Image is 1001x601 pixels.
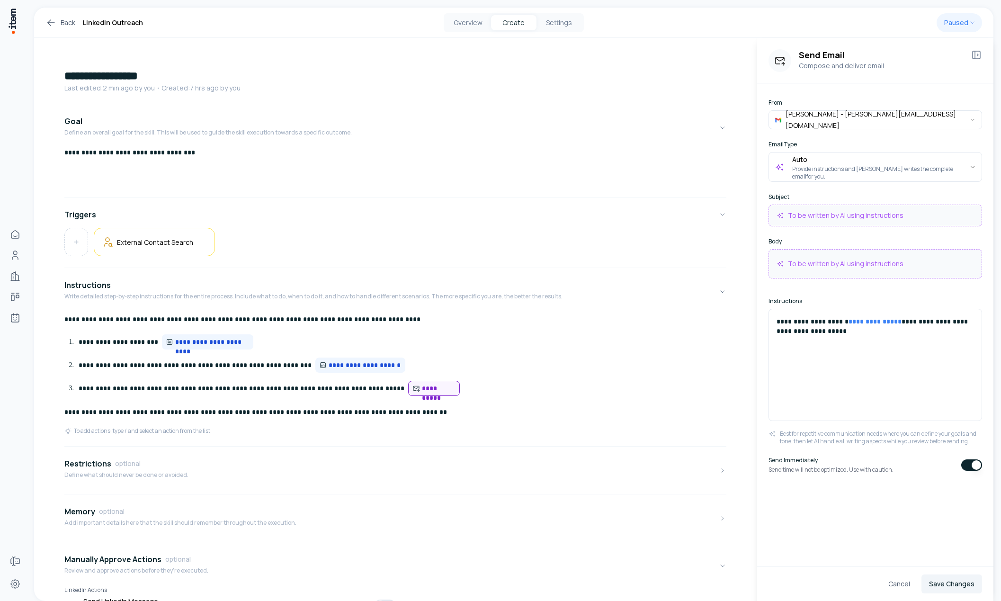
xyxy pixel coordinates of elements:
[115,459,141,468] span: optional
[64,567,208,574] p: Review and approve actions before they're executed.
[64,519,296,527] p: Add important details here that the skill should remember throughout the execution.
[64,498,726,538] button: MemoryoptionalAdd important details here that the skill should remember throughout the execution.
[64,108,726,148] button: GoalDefine an overall goal for the skill. This will be used to guide the skill execution towards ...
[6,287,25,306] a: deals
[6,574,25,593] a: Settings
[64,427,212,435] div: To add actions, type / and select an action from the list.
[921,574,982,593] button: Save Changes
[165,555,191,564] span: optional
[83,17,143,28] h1: LinkedIn Outreach
[769,193,982,201] label: Subject
[64,148,726,193] div: GoalDefine an overall goal for the skill. This will be used to guide the skill execution towards ...
[64,209,96,220] h4: Triggers
[769,466,894,474] p: Send time will not be optimized. Use with caution.
[64,458,111,469] h4: Restrictions
[64,293,563,300] p: Write detailed step-by-step instructions for the entire process. Include what to do, when to do i...
[99,507,125,516] span: optional
[6,552,25,571] a: Forms
[64,83,726,93] p: Last edited: 2 min ago by you ・Created: 7 hrs ago by you
[6,225,25,244] a: Home
[64,450,726,490] button: RestrictionsoptionalDefine what should never be done or avoided.
[446,15,491,30] button: Overview
[769,297,982,305] label: Instructions
[799,61,963,71] p: Compose and deliver email
[64,471,188,479] p: Define what should never be done or avoided.
[64,116,82,127] h4: Goal
[45,17,75,28] a: Back
[491,15,536,30] button: Create
[64,554,161,565] h4: Manually Approve Actions
[64,586,395,594] h6: LinkedIn Actions
[788,259,903,269] p: To be written by AI using instructions
[881,574,918,593] button: Cancel
[6,246,25,265] a: Contacts
[64,272,726,312] button: InstructionsWrite detailed step-by-step instructions for the entire process. Include what to do, ...
[64,129,352,136] p: Define an overall goal for the skill. This will be used to guide the skill execution towards a sp...
[8,8,17,35] img: Item Brain Logo
[64,279,111,291] h4: Instructions
[64,546,726,586] button: Manually Approve ActionsoptionalReview and approve actions before they're executed.
[6,267,25,286] a: Companies
[536,15,582,30] button: Settings
[799,49,963,61] h3: Send Email
[769,238,982,245] label: Body
[64,506,95,517] h4: Memory
[788,211,903,220] p: To be written by AI using instructions
[64,312,726,442] div: InstructionsWrite detailed step-by-step instructions for the entire process. Include what to do, ...
[780,430,982,445] p: Best for repetitive communication needs where you can define your goals and tone, then let AI han...
[769,141,982,148] label: Email Type
[769,457,894,464] label: Send Immediately
[117,238,193,247] h5: External Contact Search
[64,201,726,228] button: Triggers
[6,308,25,327] a: Agents
[769,99,982,107] label: From
[64,228,726,264] div: Triggers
